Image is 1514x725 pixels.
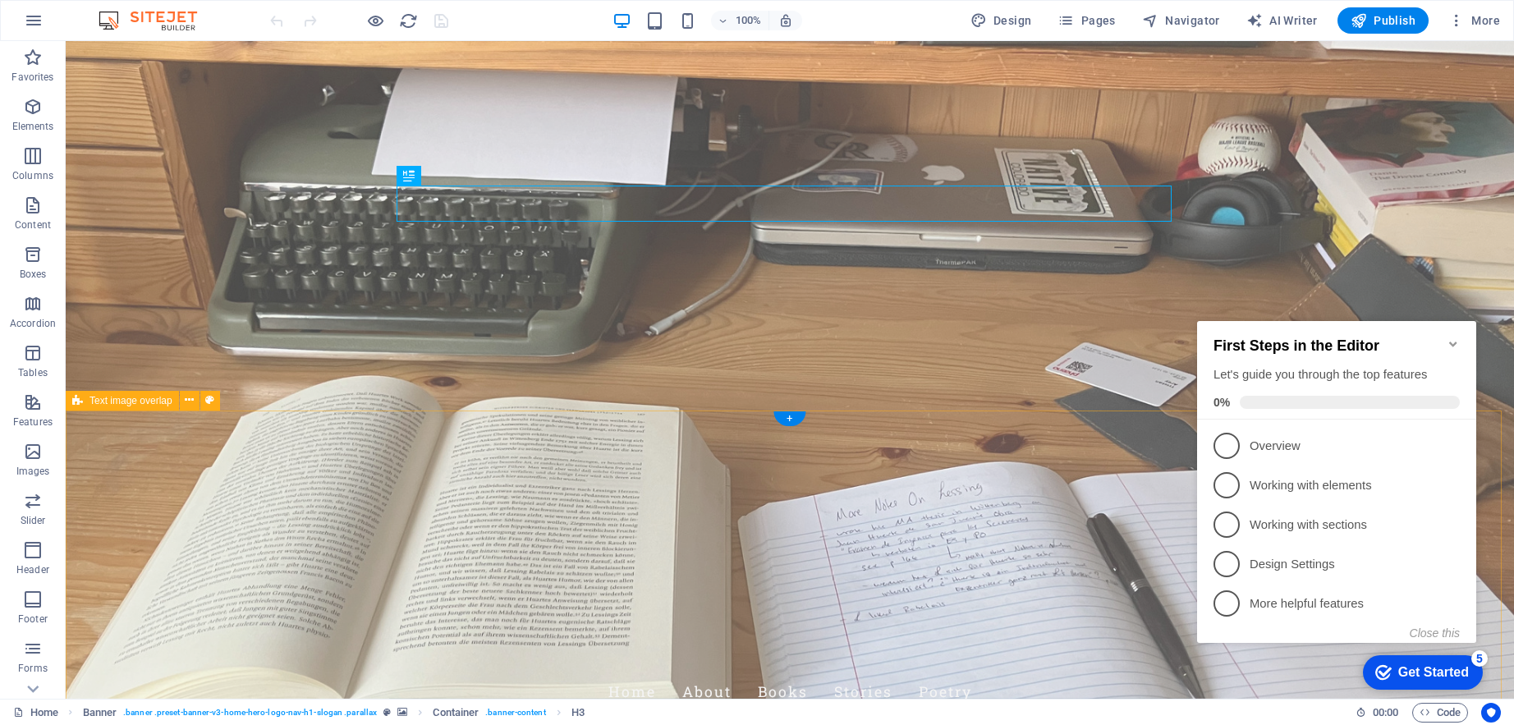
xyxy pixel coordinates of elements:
button: reload [398,11,418,30]
span: 00 00 [1373,703,1398,723]
span: : [1384,706,1387,718]
p: More helpful features [59,297,256,314]
h6: Session time [1356,703,1399,723]
button: Publish [1337,7,1429,34]
span: Click to select. Double-click to edit [83,703,117,723]
span: Design [970,12,1032,29]
span: Text image overlap [89,396,172,406]
li: Working with elements [7,167,286,207]
span: . banner-content [485,703,545,723]
p: Images [16,465,50,478]
button: Code [1412,703,1468,723]
li: More helpful features [7,286,286,325]
span: Pages [1058,12,1115,29]
button: Usercentrics [1481,703,1501,723]
p: Accordion [10,317,56,330]
button: Design [964,7,1039,34]
h6: 100% [736,11,762,30]
div: Get Started [208,367,278,382]
p: Overview [59,140,256,157]
div: Minimize checklist [256,39,269,53]
p: Elements [12,120,54,133]
p: Boxes [20,268,47,281]
p: Columns [12,169,53,182]
i: This element contains a background [397,708,407,717]
span: . banner .preset-banner-v3-home-hero-logo-nav-h1-slogan .parallax [123,703,377,723]
p: Working with sections [59,218,256,236]
li: Overview [7,128,286,167]
button: Pages [1051,7,1122,34]
span: AI Writer [1246,12,1318,29]
button: Navigator [1135,7,1227,34]
img: Editor Logo [94,11,218,30]
nav: breadcrumb [83,703,585,723]
p: Design Settings [59,258,256,275]
p: Favorites [11,71,53,84]
p: Features [13,415,53,429]
p: Slider [21,514,46,527]
p: Content [15,218,51,232]
div: 5 [281,352,297,369]
span: Click to select. Double-click to edit [571,703,585,723]
p: Forms [18,662,48,675]
button: More [1442,7,1507,34]
div: + [773,411,805,426]
a: Click to cancel selection. Double-click to open Pages [13,703,58,723]
button: AI Writer [1240,7,1324,34]
span: Navigator [1142,12,1220,29]
i: This element is a customizable preset [383,708,391,717]
li: Design Settings [7,246,286,286]
span: Click to select. Double-click to edit [433,703,479,723]
li: Working with sections [7,207,286,246]
button: Click here to leave preview mode and continue editing [365,11,385,30]
span: Code [1420,703,1461,723]
span: 0% [23,98,49,111]
i: On resize automatically adjust zoom level to fit chosen device. [778,13,793,28]
p: Tables [18,366,48,379]
div: Design (Ctrl+Alt+Y) [964,7,1039,34]
p: Working with elements [59,179,256,196]
p: Footer [18,613,48,626]
div: Get Started 5 items remaining, 0% complete [172,357,292,392]
button: 100% [711,11,769,30]
i: Reload page [399,11,418,30]
p: Header [16,563,49,576]
div: Let's guide you through the top features [23,68,269,85]
span: More [1448,12,1500,29]
span: Publish [1351,12,1415,29]
button: Close this [219,328,269,342]
h2: First Steps in the Editor [23,39,269,57]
